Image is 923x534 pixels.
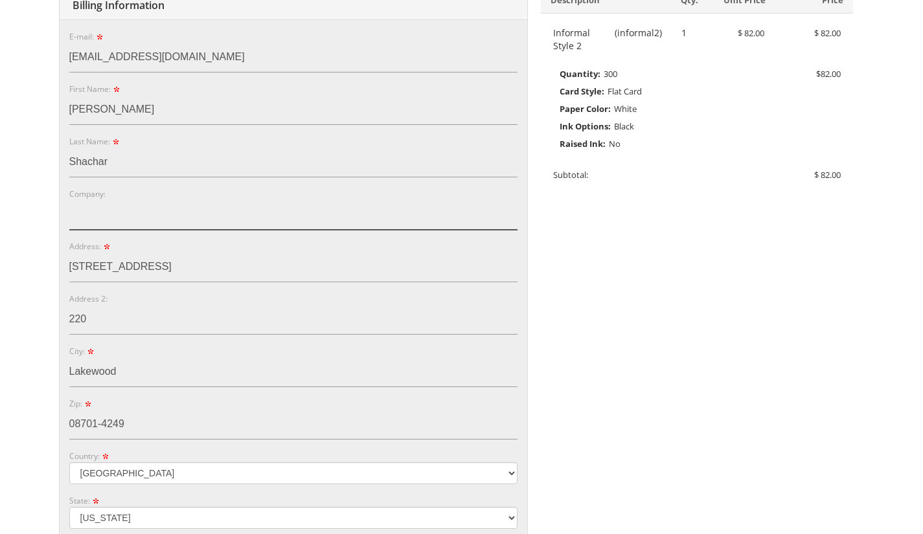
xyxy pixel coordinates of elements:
[69,241,112,252] label: Address:
[560,135,606,152] span: Raised Ink:
[69,31,105,42] label: E-mail:
[814,169,841,181] span: $ 82.00
[113,139,119,145] img: pc_icon_required.gif
[69,398,93,409] label: Zip:
[85,401,91,407] img: pc_icon_required.gif
[604,68,617,80] span: 300
[69,293,108,304] label: Address 2:
[560,65,600,82] span: Quantity:
[560,100,611,117] span: Paper Color:
[113,87,119,93] img: pc_icon_required.gif
[608,85,642,97] span: Flat Card
[69,346,96,357] label: City:
[93,498,98,504] img: Required
[615,27,662,52] span: (informal2)
[69,83,122,95] label: First Name:
[69,188,106,199] label: Company:
[553,27,611,52] span: Informal Style 2
[102,454,108,460] img: Required
[97,34,102,40] img: pc_icon_required.gif
[672,27,698,39] div: 1
[560,83,604,100] span: Card Style:
[614,103,637,115] span: White
[553,169,588,181] span: Subtotal:
[69,451,111,462] label: Country:
[609,138,621,150] span: No
[814,27,841,39] span: $ 82.00
[614,120,634,132] span: Black
[69,136,121,147] label: Last Name:
[560,118,611,135] span: Ink Options:
[87,349,93,355] img: pc_icon_required.gif
[104,244,109,250] img: pc_icon_required.gif
[69,495,101,506] label: State:
[816,65,841,82] span: $82.00
[738,27,764,39] span: $ 82.00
